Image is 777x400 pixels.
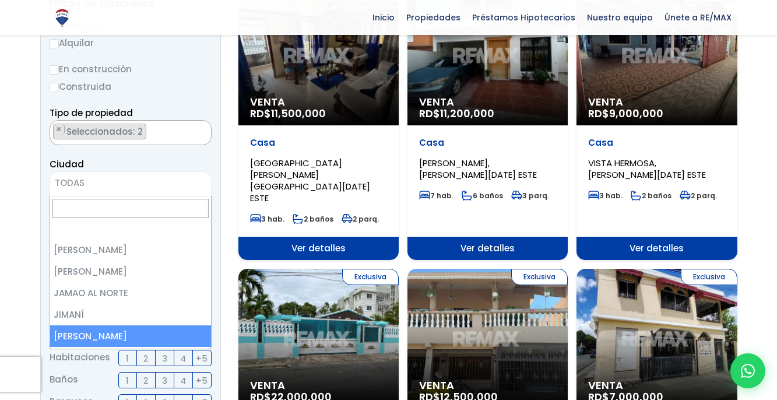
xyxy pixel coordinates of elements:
label: Construida [50,79,212,94]
span: TODAS [50,175,211,191]
span: 1 [126,351,129,366]
span: 3 hab. [588,191,623,201]
span: 2 parq. [342,214,379,224]
span: 7 hab. [419,191,453,201]
span: TODAS [50,171,212,197]
span: Ver detalles [576,237,737,260]
span: Venta [250,96,387,108]
span: Exclusiva [681,269,737,285]
img: Logo de REMAX [52,8,72,28]
span: Préstamos Hipotecarios [466,9,581,26]
p: Casa [419,137,556,149]
span: × [199,124,205,135]
span: Baños [50,372,78,388]
span: 11,500,000 [271,106,326,121]
label: Alquilar [50,36,212,50]
span: 3 [162,373,167,388]
span: 4 [180,373,186,388]
span: Ver detalles [238,237,399,260]
input: Construida [50,83,59,92]
span: 2 parq. [680,191,717,201]
span: Nuestro equipo [581,9,659,26]
span: × [56,124,62,135]
li: [PERSON_NAME] [50,261,211,282]
textarea: Search [50,121,57,146]
span: 2 baños [631,191,671,201]
span: Exclusiva [342,269,399,285]
span: 1 [126,373,129,388]
span: Inicio [367,9,400,26]
span: +5 [196,373,208,388]
span: RD$ [588,106,663,121]
button: Remove item [54,124,65,135]
li: [PERSON_NAME] [50,325,211,347]
span: 2 [143,373,148,388]
span: Ver detalles [407,237,568,260]
span: 2 [143,351,148,366]
span: Propiedades [400,9,466,26]
span: VISTA HERMOSA, [PERSON_NAME][DATE] ESTE [588,157,706,181]
span: TODAS [55,177,85,189]
span: 3 [162,351,167,366]
span: Venta [588,96,725,108]
span: 6 baños [462,191,503,201]
p: Casa [588,137,725,149]
label: En construcción [50,62,212,76]
span: 2 baños [293,214,333,224]
button: Remove all items [198,124,205,135]
li: JIMANÍ [50,304,211,325]
span: +5 [196,351,208,366]
span: 4 [180,351,186,366]
li: CASA [53,124,146,139]
span: [GEOGRAPHIC_DATA][PERSON_NAME][GEOGRAPHIC_DATA][DATE] ESTE [250,157,370,204]
span: Venta [250,380,387,391]
span: [PERSON_NAME], [PERSON_NAME][DATE] ESTE [419,157,537,181]
input: Search [52,199,209,218]
span: RD$ [250,106,326,121]
span: Venta [588,380,725,391]
li: LA DESCUBIERTA [50,347,211,369]
span: 9,000,000 [609,106,663,121]
input: En construcción [50,65,59,75]
span: Tipo de propiedad [50,107,133,119]
input: Alquilar [50,39,59,48]
li: JAMAO AL NORTE [50,282,211,304]
span: 3 hab. [250,214,284,224]
span: Habitaciones [50,350,110,366]
span: Venta [419,96,556,108]
span: Exclusiva [511,269,568,285]
span: 3 parq. [511,191,549,201]
span: 11,200,000 [440,106,494,121]
p: Casa [250,137,387,149]
span: Únete a RE/MAX [659,9,737,26]
li: [PERSON_NAME] [50,239,211,261]
span: Ciudad [50,158,84,170]
span: Venta [419,380,556,391]
span: RD$ [419,106,494,121]
span: Seleccionados: 2 [65,125,146,138]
